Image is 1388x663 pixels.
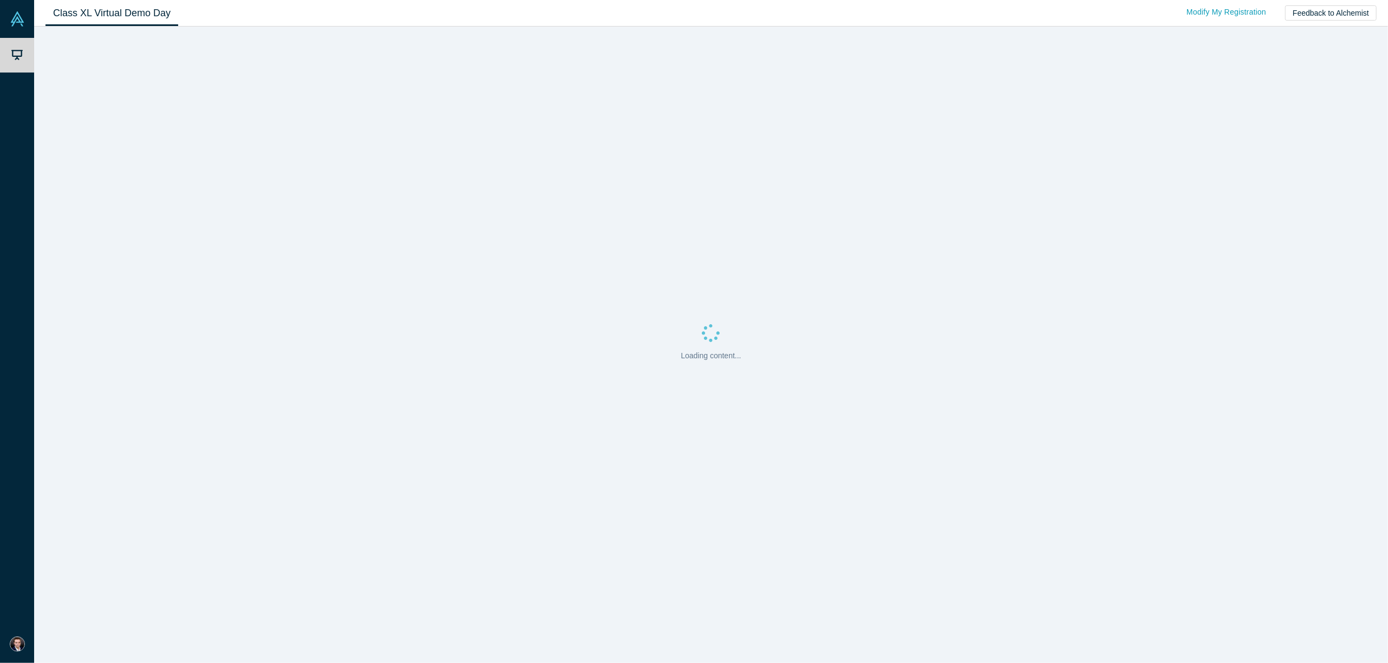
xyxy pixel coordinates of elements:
[10,636,25,652] img: George John's Account
[681,350,741,362] p: Loading content...
[10,11,25,27] img: Alchemist Vault Logo
[45,1,178,26] a: Class XL Virtual Demo Day
[1285,5,1377,21] button: Feedback to Alchemist
[1175,3,1278,22] a: Modify My Registration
